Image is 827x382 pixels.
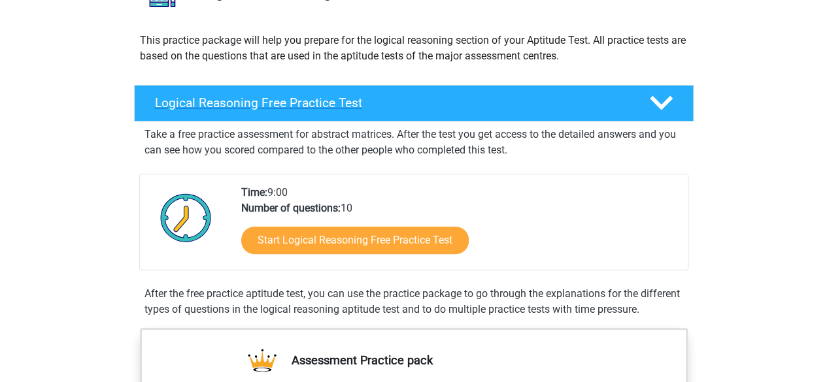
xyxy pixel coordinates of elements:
[241,186,267,199] b: Time:
[155,95,628,110] h4: Logical Reasoning Free Practice Test
[139,286,688,317] div: After the free practice aptitude test, you can use the practice package to go through the explana...
[241,227,469,254] a: Start Logical Reasoning Free Practice Test
[231,185,687,270] div: 9:00 10
[153,185,219,250] img: Clock
[241,202,341,214] b: Number of questions:
[140,33,688,64] p: This practice package will help you prepare for the logical reasoning section of your Aptitude Te...
[144,127,683,158] p: Take a free practice assessment for abstract matrices. After the test you get access to the detai...
[129,85,699,121] a: Logical Reasoning Free Practice Test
